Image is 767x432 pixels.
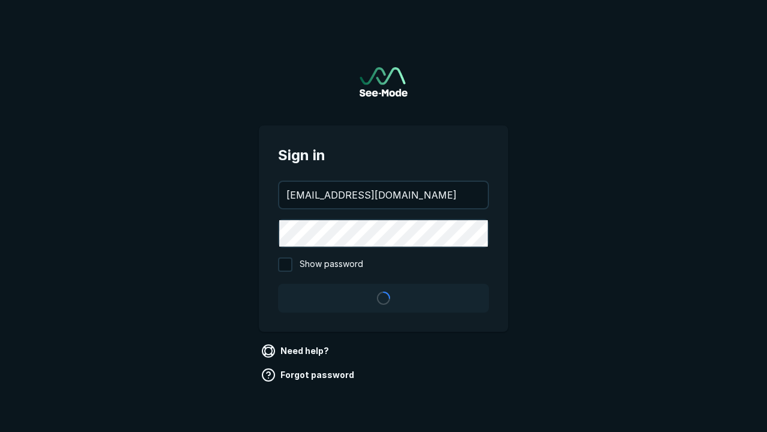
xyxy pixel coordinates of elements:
span: Sign in [278,145,489,166]
span: Show password [300,257,363,272]
a: Go to sign in [360,67,407,97]
input: your@email.com [279,182,488,208]
a: Forgot password [259,365,359,385]
img: See-Mode Logo [360,67,407,97]
a: Need help? [259,341,334,361]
